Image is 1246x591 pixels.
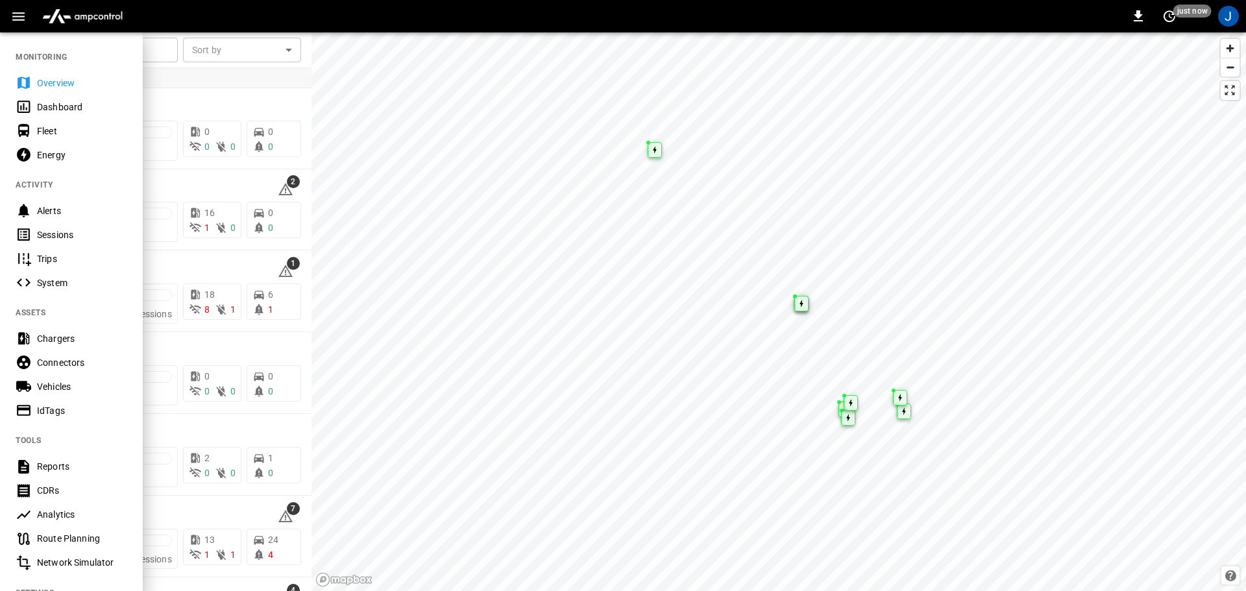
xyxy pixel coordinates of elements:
div: IdTags [37,404,127,417]
div: Network Simulator [37,556,127,569]
div: Analytics [37,508,127,521]
div: Connectors [37,356,127,369]
div: Route Planning [37,532,127,545]
div: Fleet [37,125,127,138]
div: Dashboard [37,101,127,114]
div: profile-icon [1218,6,1239,27]
div: Trips [37,252,127,265]
div: Energy [37,149,127,162]
span: just now [1173,5,1212,18]
div: System [37,276,127,289]
div: Chargers [37,332,127,345]
div: Reports [37,460,127,473]
div: CDRs [37,484,127,497]
div: Overview [37,77,127,90]
button: set refresh interval [1159,6,1180,27]
div: Vehicles [37,380,127,393]
div: Sessions [37,228,127,241]
div: Alerts [37,204,127,217]
img: ampcontrol.io logo [37,4,128,29]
